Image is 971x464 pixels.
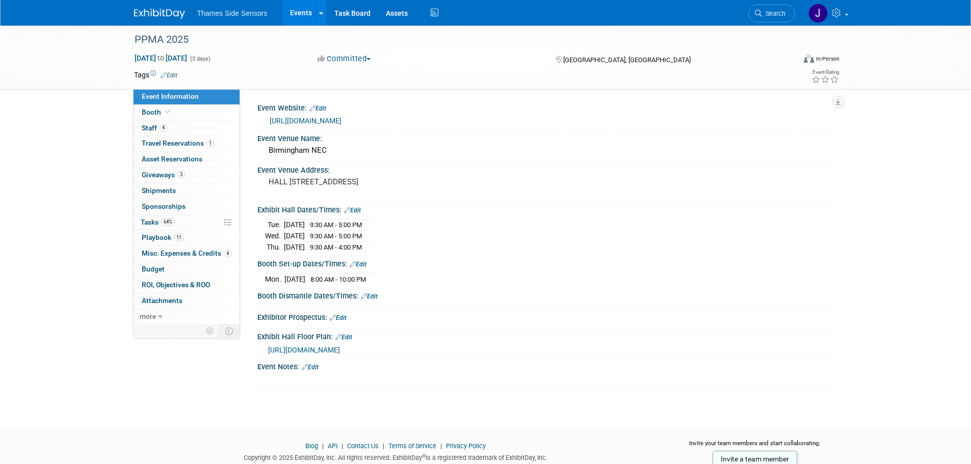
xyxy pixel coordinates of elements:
[269,177,488,186] pre: HALL [STREET_ADDRESS]
[335,334,352,341] a: Edit
[142,186,176,195] span: Shipments
[309,105,326,112] a: Edit
[134,215,240,230] a: Tasks64%
[189,56,211,62] span: (3 days)
[284,274,305,284] td: [DATE]
[140,312,156,320] span: more
[224,250,231,257] span: 4
[174,234,184,241] span: 11
[268,346,340,354] a: [URL][DOMAIN_NAME]
[265,231,284,242] td: Wed.
[257,202,837,215] div: Exhibit Hall Dates/Times:
[422,453,426,459] sup: ®
[134,230,240,245] a: Playbook11
[314,53,375,64] button: Committed
[134,9,185,19] img: ExhibitDay
[320,442,326,450] span: |
[134,183,240,199] a: Shipments
[201,324,219,338] td: Personalize Event Tab Strip
[142,249,231,257] span: Misc. Expenses & Credits
[265,274,284,284] td: Mon.
[134,53,188,63] span: [DATE] [DATE]
[438,442,444,450] span: |
[257,131,837,144] div: Event Venue Name:
[257,359,837,372] div: Event Notes:
[161,218,175,226] span: 64%
[310,276,366,283] span: 8:00 AM - 10:00 PM
[808,4,828,23] img: James Netherway
[134,121,240,136] a: Staff4
[380,442,387,450] span: |
[142,265,165,273] span: Budget
[350,261,366,268] a: Edit
[305,442,318,450] a: Blog
[257,100,837,114] div: Event Website:
[257,288,837,302] div: Booth Dismantle Dates/Times:
[330,314,347,321] a: Edit
[134,152,240,167] a: Asset Reservations
[142,108,173,116] span: Booth
[134,168,240,183] a: Giveaways3
[257,310,837,323] div: Exhibitor Prospectus:
[388,442,436,450] a: Terms of Service
[328,442,337,450] a: API
[748,5,795,22] a: Search
[160,124,167,131] span: 4
[339,442,346,450] span: |
[134,451,658,462] div: Copyright © 2025 ExhibitDay, Inc. All rights reserved. ExhibitDay is a registered trademark of Ex...
[310,232,362,240] span: 9:30 AM - 5:00 PM
[142,124,167,132] span: Staff
[166,109,171,115] i: Booth reservation complete
[257,256,837,269] div: Booth Set-up Dates/Times:
[811,70,839,75] div: Event Rating
[142,233,184,241] span: Playbook
[310,243,362,251] span: 9:30 AM - 4:00 PM
[347,442,379,450] a: Contact Us
[206,140,214,147] span: 1
[257,329,837,342] div: Exhibit Hall Floor Plan:
[156,54,166,62] span: to
[265,241,284,252] td: Thu.
[131,31,780,49] div: PPMA 2025
[142,155,202,163] span: Asset Reservations
[142,92,199,100] span: Event Information
[804,54,814,63] img: Format-Inperson.png
[762,10,785,17] span: Search
[134,278,240,293] a: ROI, Objectives & ROO
[270,117,342,125] a: [URL][DOMAIN_NAME]
[284,220,305,231] td: [DATE]
[134,89,240,104] a: Event Information
[134,246,240,261] a: Misc. Expenses & Credits4
[197,9,268,17] span: Thames Side Sensors
[816,55,839,63] div: In-Person
[134,105,240,120] a: Booth
[302,364,319,371] a: Edit
[344,207,361,214] a: Edit
[177,171,185,178] span: 3
[134,136,240,151] a: Travel Reservations1
[142,296,182,305] span: Attachments
[161,72,177,79] a: Edit
[134,293,240,309] a: Attachments
[735,53,840,68] div: Event Format
[142,281,210,289] span: ROI, Objectives & ROO
[265,220,284,231] td: Tue.
[673,439,837,454] div: Invite your team members and start collaborating:
[563,56,691,64] span: [GEOGRAPHIC_DATA], [GEOGRAPHIC_DATA]
[284,241,305,252] td: [DATE]
[219,324,240,338] td: Toggle Event Tabs
[141,218,175,226] span: Tasks
[134,199,240,214] a: Sponsorships
[284,231,305,242] td: [DATE]
[142,202,186,210] span: Sponsorships
[361,293,378,300] a: Edit
[134,262,240,277] a: Budget
[134,70,177,80] td: Tags
[265,143,830,158] div: Birmingham NEC
[142,139,214,147] span: Travel Reservations
[134,309,240,324] a: more
[257,162,837,175] div: Event Venue Address:
[446,442,486,450] a: Privacy Policy
[310,221,362,229] span: 9:30 AM - 5:00 PM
